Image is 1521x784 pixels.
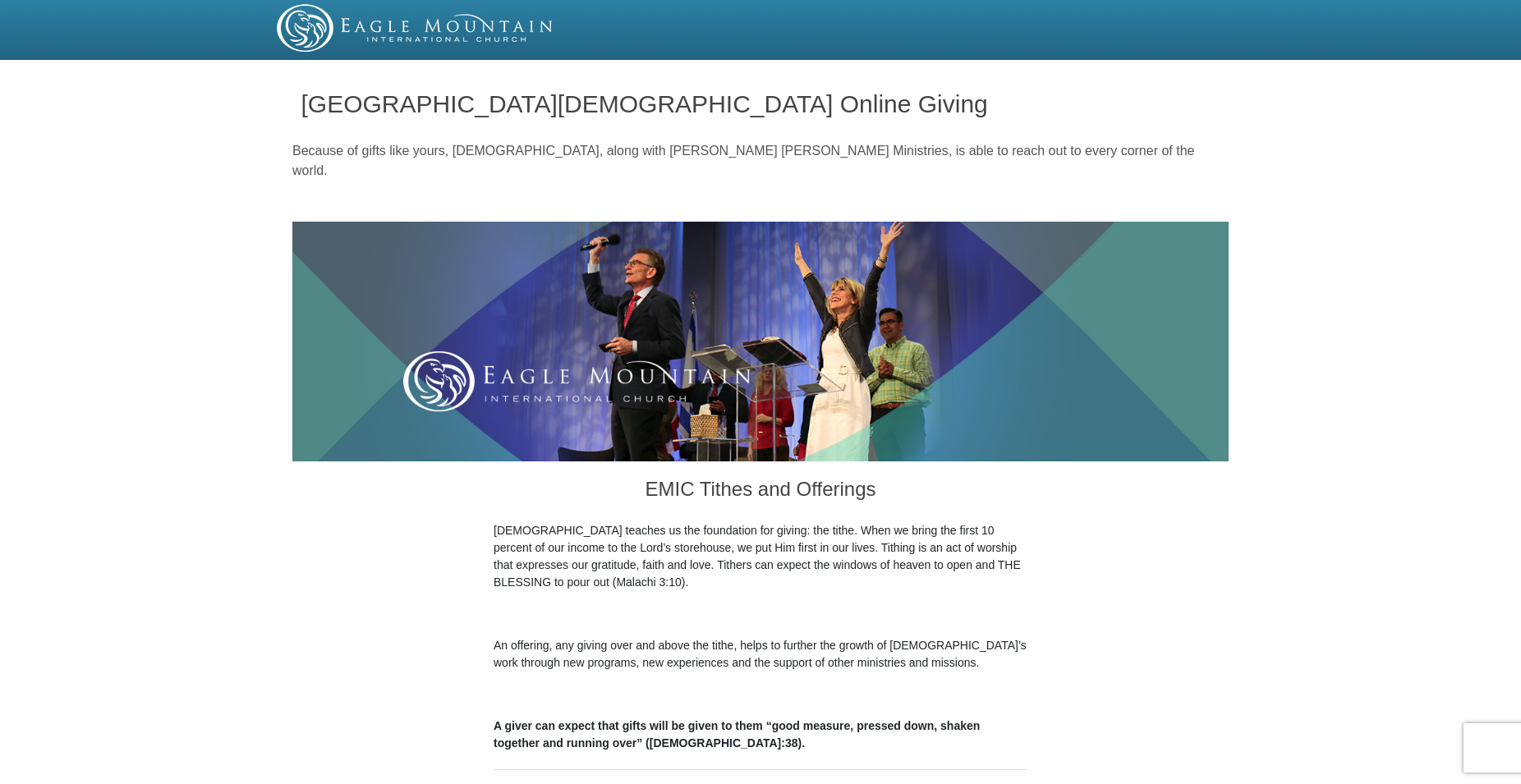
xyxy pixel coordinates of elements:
[494,719,980,750] b: A giver can expect that gifts will be given to them “good measure, pressed down, shaken together ...
[292,141,1229,181] p: Because of gifts like yours, [DEMOGRAPHIC_DATA], along with [PERSON_NAME] [PERSON_NAME] Ministrie...
[494,522,1027,591] p: [DEMOGRAPHIC_DATA] teaches us the foundation for giving: the tithe. When we bring the first 10 pe...
[494,461,1027,522] h3: EMIC Tithes and Offerings
[301,90,1220,117] h1: [GEOGRAPHIC_DATA][DEMOGRAPHIC_DATA] Online Giving
[494,637,1027,672] p: An offering, any giving over and above the tithe, helps to further the growth of [DEMOGRAPHIC_DAT...
[277,4,554,52] img: EMIC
